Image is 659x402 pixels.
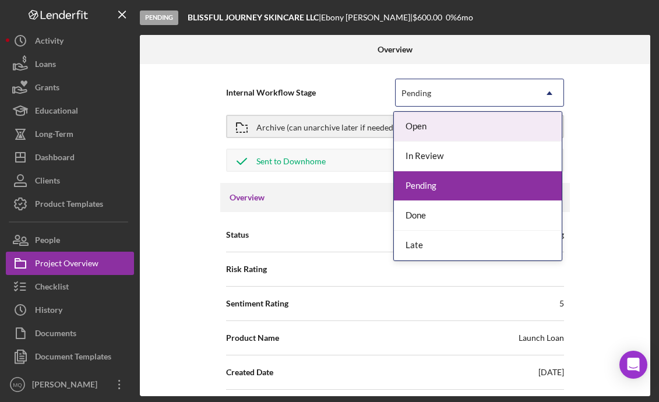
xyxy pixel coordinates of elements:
div: Archive (can unarchive later if needed) [256,116,396,137]
b: BLISSFUL JOURNEY SKINCARE LLC [188,12,319,22]
div: [PERSON_NAME] [29,373,105,399]
button: Grants [6,76,134,99]
div: Pending [394,171,562,201]
button: Archive (can unarchive later if needed) [226,115,564,138]
button: History [6,298,134,322]
button: Dashboard [6,146,134,169]
div: Late [394,231,562,260]
button: Product Templates [6,192,134,216]
b: Overview [378,45,413,54]
button: Activity [6,29,134,52]
div: 0 % [446,13,457,22]
div: Activity [35,29,64,55]
div: Clients [35,169,60,195]
div: Documents [35,322,76,348]
button: Loans [6,52,134,76]
div: Educational [35,99,78,125]
div: | [188,13,321,22]
button: People [6,228,134,252]
div: Open [394,112,562,142]
div: Loans [35,52,56,79]
div: Sent to Downhome [256,150,326,171]
div: Document Templates [35,345,111,371]
div: Done [394,201,562,231]
span: Sentiment Rating [226,298,288,309]
div: 5 [559,298,564,309]
button: Document Templates [6,345,134,368]
div: Long-Term [35,122,73,149]
div: Ebony [PERSON_NAME] | [321,13,413,22]
button: Long-Term [6,122,134,146]
div: Launch Loan [519,332,564,344]
button: Educational [6,99,134,122]
text: MQ [13,382,22,388]
div: Checklist [35,275,69,301]
div: History [35,298,62,325]
div: Pending [140,10,178,25]
span: Risk Rating [226,263,267,275]
button: MQ[PERSON_NAME] [6,373,134,396]
button: Checklist [6,275,134,298]
h3: Overview [230,192,265,203]
button: Clients [6,169,134,192]
div: In Review [394,142,562,171]
span: Status [226,229,249,241]
button: Documents [6,322,134,345]
div: Pending [401,89,431,98]
span: Product Name [226,332,279,344]
div: Product Templates [35,192,103,218]
div: Project Overview [35,252,98,278]
div: [DATE] [538,366,564,378]
button: Project Overview [6,252,134,275]
div: People [35,228,60,255]
div: 6 mo [457,13,473,22]
div: Open Intercom Messenger [619,351,647,379]
button: Sent to Downhome [226,149,564,172]
div: Grants [35,76,59,102]
span: Internal Workflow Stage [226,87,395,98]
span: Created Date [226,366,273,378]
div: Dashboard [35,146,75,172]
div: $600.00 [413,13,446,22]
